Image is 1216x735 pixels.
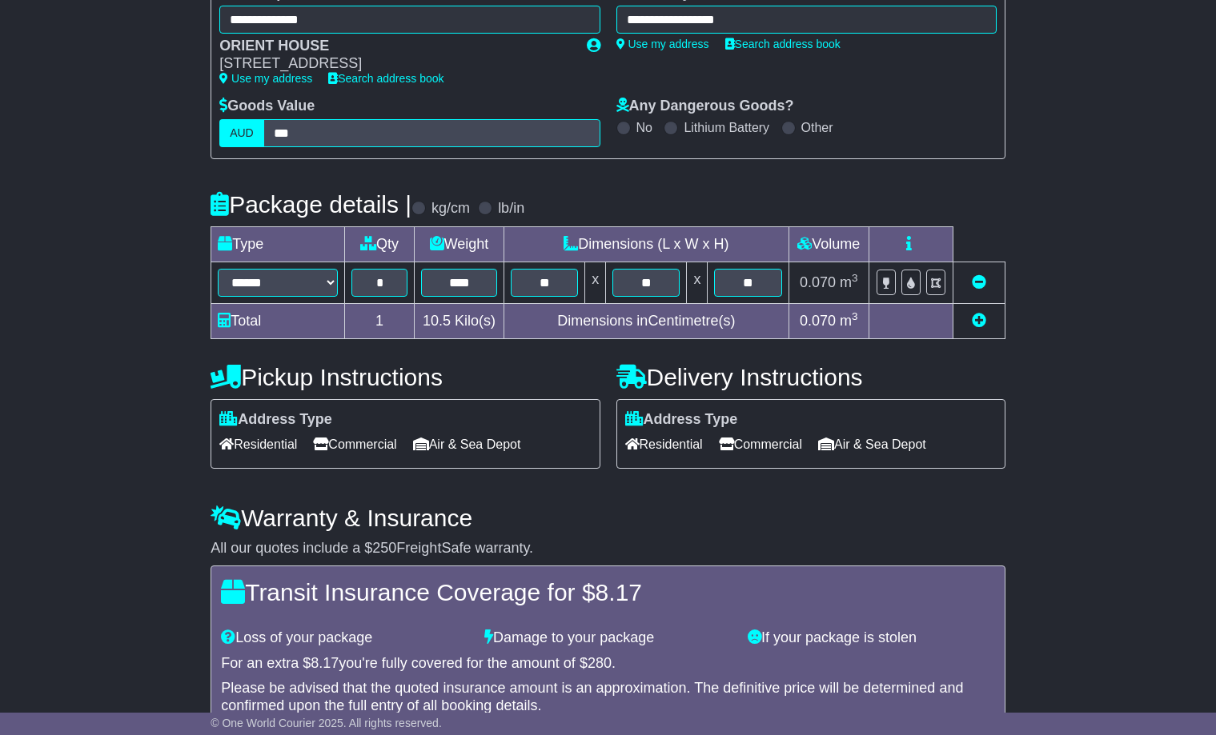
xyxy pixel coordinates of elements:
[219,432,297,457] span: Residential
[211,540,1005,557] div: All our quotes include a $ FreightSafe warranty.
[972,313,986,329] a: Add new item
[221,579,995,605] h4: Transit Insurance Coverage for $
[852,310,858,322] sup: 3
[852,272,858,284] sup: 3
[211,226,345,262] td: Type
[372,540,396,556] span: 250
[684,120,769,135] label: Lithium Battery
[687,262,708,303] td: x
[313,432,396,457] span: Commercial
[219,72,312,85] a: Use my address
[800,274,836,290] span: 0.070
[211,505,1005,531] h4: Warranty & Insurance
[211,364,600,390] h4: Pickup Instructions
[789,226,869,262] td: Volume
[211,191,411,218] h4: Package details |
[972,274,986,290] a: Remove this item
[221,680,995,714] div: Please be advised that the quoted insurance amount is an approximation. The definitive price will...
[413,432,521,457] span: Air & Sea Depot
[219,38,570,55] div: ORIENT HOUSE
[840,313,858,329] span: m
[616,364,1005,390] h4: Delivery Instructions
[818,432,926,457] span: Air & Sea Depot
[725,38,841,50] a: Search address book
[588,655,612,671] span: 280
[476,629,740,647] div: Damage to your package
[221,655,995,673] div: For an extra $ you're fully covered for the amount of $ .
[211,303,345,338] td: Total
[740,629,1003,647] div: If your package is stolen
[219,119,264,147] label: AUD
[801,120,833,135] label: Other
[328,72,443,85] a: Search address book
[800,313,836,329] span: 0.070
[415,303,504,338] td: Kilo(s)
[625,411,738,429] label: Address Type
[311,655,339,671] span: 8.17
[719,432,802,457] span: Commercial
[636,120,652,135] label: No
[504,226,789,262] td: Dimensions (L x W x H)
[345,303,415,338] td: 1
[219,98,315,115] label: Goods Value
[219,411,332,429] label: Address Type
[616,38,709,50] a: Use my address
[213,629,476,647] div: Loss of your package
[423,313,451,329] span: 10.5
[211,717,442,729] span: © One World Courier 2025. All rights reserved.
[219,55,570,73] div: [STREET_ADDRESS]
[616,98,794,115] label: Any Dangerous Goods?
[431,200,470,218] label: kg/cm
[498,200,524,218] label: lb/in
[504,303,789,338] td: Dimensions in Centimetre(s)
[345,226,415,262] td: Qty
[840,274,858,290] span: m
[625,432,703,457] span: Residential
[415,226,504,262] td: Weight
[585,262,606,303] td: x
[596,579,642,605] span: 8.17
